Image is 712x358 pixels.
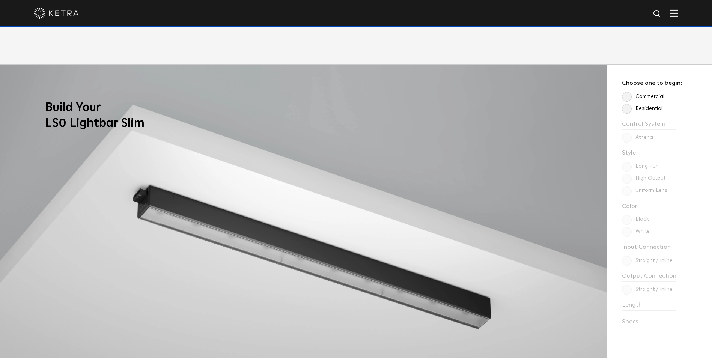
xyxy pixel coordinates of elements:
h3: Choose one to begin: [622,80,682,89]
img: Hamburger%20Nav.svg [670,9,678,17]
label: Commercial [622,93,664,100]
img: search icon [653,9,662,19]
img: ketra-logo-2019-white [34,8,79,19]
label: Residential [622,105,662,112]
